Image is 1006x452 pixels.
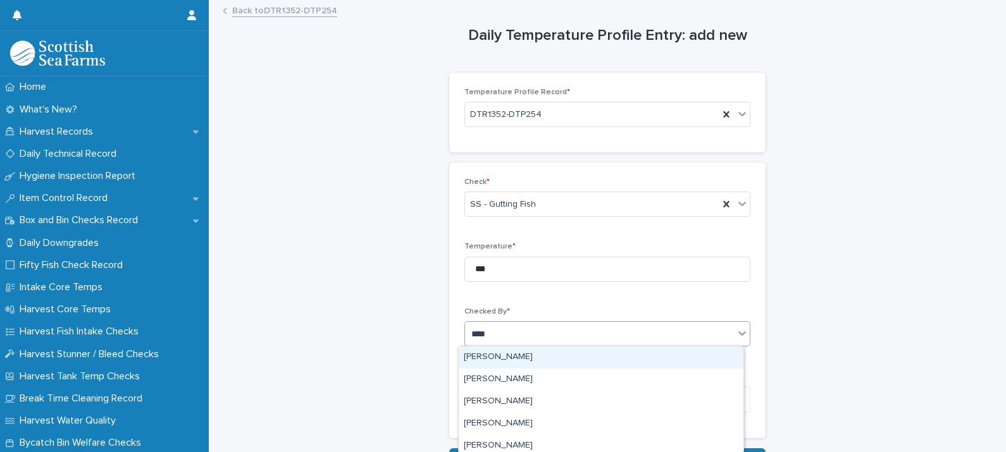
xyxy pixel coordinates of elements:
[464,308,510,315] span: Checked By
[15,326,149,338] p: Harvest Fish Intake Checks
[10,40,105,66] img: mMrefqRFQpe26GRNOUkG
[15,214,148,226] p: Box and Bin Checks Record
[459,369,743,391] div: Jamie Smart
[15,192,118,204] p: Item Control Record
[15,415,126,427] p: Harvest Water Quality
[15,281,113,293] p: Intake Core Temps
[15,148,127,160] p: Daily Technical Record
[15,259,133,271] p: Fifty Fish Check Record
[470,198,536,211] span: SS - Gutting Fish
[15,170,146,182] p: Hygiene Inspection Report
[15,237,109,249] p: Daily Downgrades
[15,348,169,360] p: Harvest Stunner / Bleed Checks
[470,108,542,121] span: DTR1352-DTP254
[459,391,743,413] div: Jamie Smart
[15,370,150,382] p: Harvest Tank Temp Checks
[15,81,56,93] p: Home
[15,437,151,449] p: Bycatch Bin Welfare Checks
[15,126,103,138] p: Harvest Records
[15,393,152,405] p: Break Time Cleaning Record
[459,413,743,435] div: Marta Milewska
[464,89,570,96] span: Temperature Profile Record
[464,178,490,186] span: Check
[15,104,87,116] p: What's New?
[459,346,743,369] div: Iain Martin
[15,303,121,315] p: Harvest Core Temps
[232,3,337,17] a: Back toDTR1352-DTP254
[449,27,766,45] h1: Daily Temperature Profile Entry: add new
[464,243,516,250] span: Temperature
